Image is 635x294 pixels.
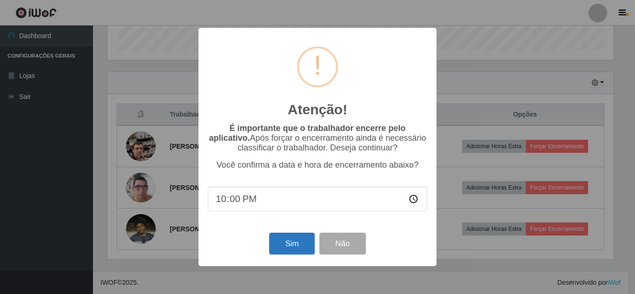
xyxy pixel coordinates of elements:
p: Você confirma a data e hora de encerramento abaixo? [208,160,427,170]
button: Não [319,233,365,255]
button: Sim [269,233,314,255]
h2: Atenção! [288,101,347,118]
p: Após forçar o encerramento ainda é necessário classificar o trabalhador. Deseja continuar? [208,124,427,153]
b: É importante que o trabalhador encerre pelo aplicativo. [209,124,405,143]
